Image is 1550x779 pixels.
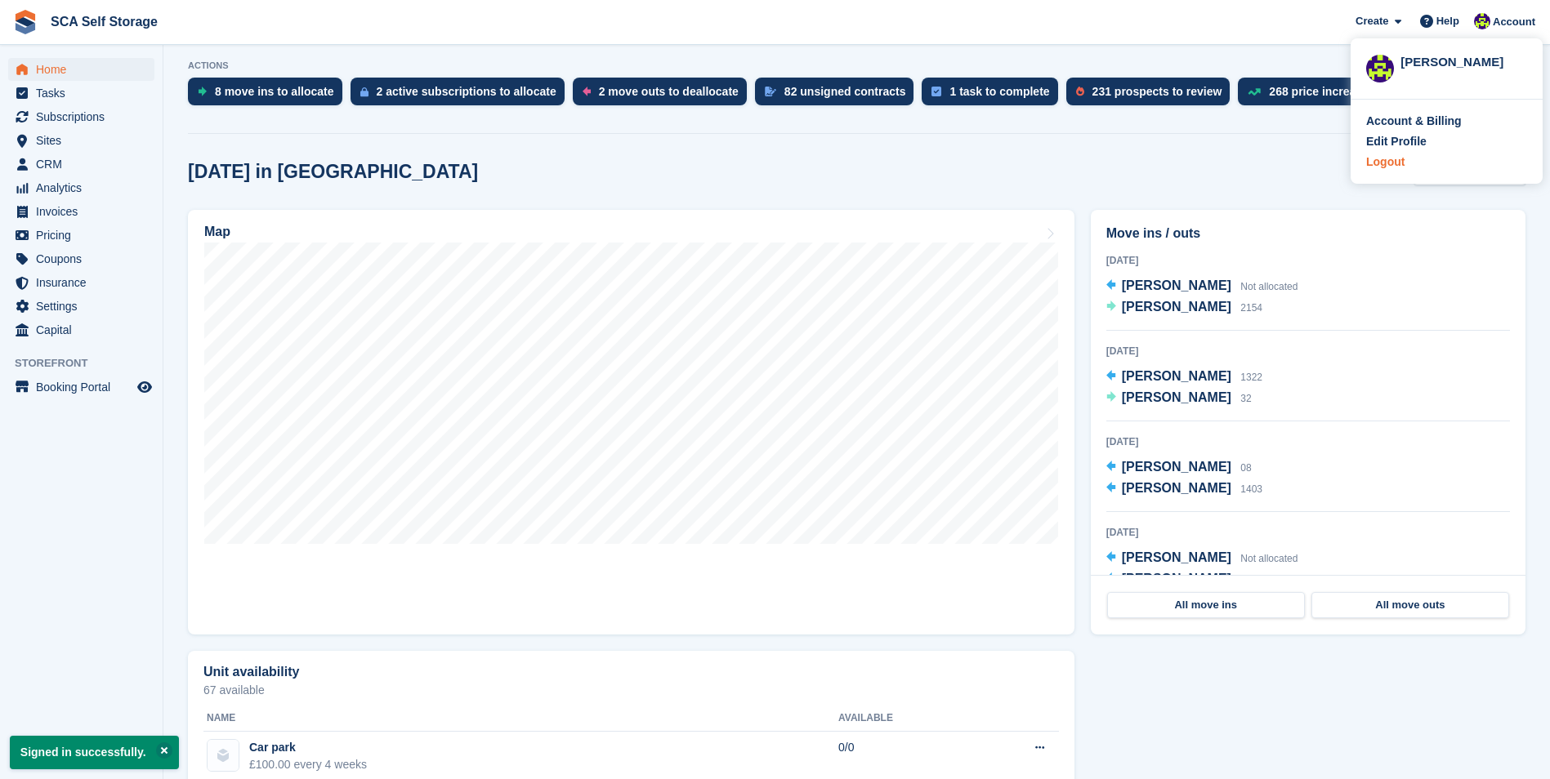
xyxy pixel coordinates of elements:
[1106,479,1262,500] a: [PERSON_NAME] 1403
[949,85,1049,98] div: 1 task to complete
[1122,481,1231,495] span: [PERSON_NAME]
[204,225,230,239] h2: Map
[8,271,154,294] a: menu
[198,87,207,96] img: move_ins_to_allocate_icon-fdf77a2bb77ea45bf5b3d319d69a93e2d87916cf1d5bf7949dd705db3b84f3ca.svg
[351,78,573,114] a: 2 active subscriptions to allocate
[1066,78,1239,114] a: 231 prospects to review
[10,736,179,769] p: Signed in successfully.
[1076,87,1084,96] img: prospect-51fa495bee0391a8d652442698ab0144808aea92771e9ea1ae160a38d050c398.svg
[1400,53,1527,68] div: [PERSON_NAME]
[1436,13,1459,29] span: Help
[1366,133,1527,150] a: Edit Profile
[8,105,154,128] a: menu
[8,176,154,199] a: menu
[1106,569,1298,590] a: [PERSON_NAME] Not allocated
[249,739,367,756] div: Car park
[1122,278,1231,292] span: [PERSON_NAME]
[188,210,1074,634] a: Map
[1366,154,1405,171] div: Logout
[1106,548,1298,569] a: [PERSON_NAME] Not allocated
[1366,113,1527,130] a: Account & Billing
[583,87,591,96] img: move_outs_to_deallocate_icon-f764333ba52eb49d3ac5e1228854f67142a1ed5810a6f6cc68b1a99e826820c5.svg
[1366,133,1427,150] div: Edit Profile
[36,58,134,81] span: Home
[1106,367,1262,388] a: [PERSON_NAME] 1322
[1366,154,1527,171] a: Logout
[249,756,367,773] div: £100.00 every 4 weeks
[1240,462,1251,474] span: 08
[1269,85,1445,98] div: 268 price increase opportunities
[1106,224,1510,243] h2: Move ins / outs
[599,85,739,98] div: 2 move outs to deallocate
[1240,281,1298,292] span: Not allocated
[1366,113,1462,130] div: Account & Billing
[203,706,838,732] th: Name
[1248,88,1261,96] img: price_increase_opportunities-93ffe204e8149a01c8c9dc8f82e8f89637d9d84a8eef4429ea346261dce0b2c0.svg
[8,82,154,105] a: menu
[1122,550,1231,564] span: [PERSON_NAME]
[1356,13,1388,29] span: Create
[1106,276,1298,297] a: [PERSON_NAME] Not allocated
[1238,78,1461,114] a: 268 price increase opportunities
[8,153,154,176] a: menu
[1106,344,1510,358] div: [DATE]
[36,295,134,318] span: Settings
[1106,525,1510,540] div: [DATE]
[1107,592,1305,618] a: All move ins
[1106,297,1262,318] a: [PERSON_NAME] 2154
[1106,434,1510,449] div: [DATE]
[1240,372,1262,383] span: 1322
[8,58,154,81] a: menu
[922,78,1065,114] a: 1 task to complete
[36,271,134,294] span: Insurance
[8,224,154,247] a: menu
[1474,13,1490,29] img: Thomas Webb
[573,78,755,114] a: 2 move outs to deallocate
[36,247,134,270] span: Coupons
[755,78,922,114] a: 82 unsigned contracts
[44,8,164,35] a: SCA Self Storage
[36,129,134,152] span: Sites
[215,85,334,98] div: 8 move ins to allocate
[1240,574,1298,585] span: Not allocated
[765,87,776,96] img: contract_signature_icon-13c848040528278c33f63329250d36e43548de30e8caae1d1a13099fd9432cc5.svg
[8,376,154,398] a: menu
[1106,457,1252,479] a: [PERSON_NAME] 08
[1106,388,1252,409] a: [PERSON_NAME] 32
[15,355,163,372] span: Storefront
[36,105,134,128] span: Subscriptions
[36,318,134,341] span: Capital
[931,87,941,96] img: task-75834270c22a3079a89374b754ae025e5fb1db73e45f91037f5363f120a921f8.svg
[203,665,299,679] h2: Unit availability
[8,200,154,223] a: menu
[36,200,134,223] span: Invoices
[784,85,906,98] div: 82 unsigned contracts
[203,684,1059,696] p: 67 available
[1122,369,1231,383] span: [PERSON_NAME]
[8,247,154,270] a: menu
[36,176,134,199] span: Analytics
[8,129,154,152] a: menu
[208,740,239,771] img: blank-unit-type-icon-ffbac7b88ba66c5e286b0e438baccc4b9c83835d4c34f86887a83fc20ec27e7b.svg
[1311,592,1509,618] a: All move outs
[36,153,134,176] span: CRM
[1240,483,1262,495] span: 1403
[1092,85,1222,98] div: 231 prospects to review
[377,85,556,98] div: 2 active subscriptions to allocate
[1366,55,1394,82] img: Thomas Webb
[1240,393,1251,404] span: 32
[135,377,154,397] a: Preview store
[360,87,369,97] img: active_subscription_to_allocate_icon-d502201f5373d7db506a760aba3b589e785aa758c864c3986d89f69b8ff3...
[188,78,351,114] a: 8 move ins to allocate
[1122,460,1231,474] span: [PERSON_NAME]
[1122,300,1231,314] span: [PERSON_NAME]
[36,224,134,247] span: Pricing
[1122,572,1231,585] span: [PERSON_NAME]
[36,82,134,105] span: Tasks
[8,295,154,318] a: menu
[8,318,154,341] a: menu
[188,161,478,183] h2: [DATE] in [GEOGRAPHIC_DATA]
[1106,253,1510,268] div: [DATE]
[188,60,1525,71] p: ACTIONS
[1240,302,1262,314] span: 2154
